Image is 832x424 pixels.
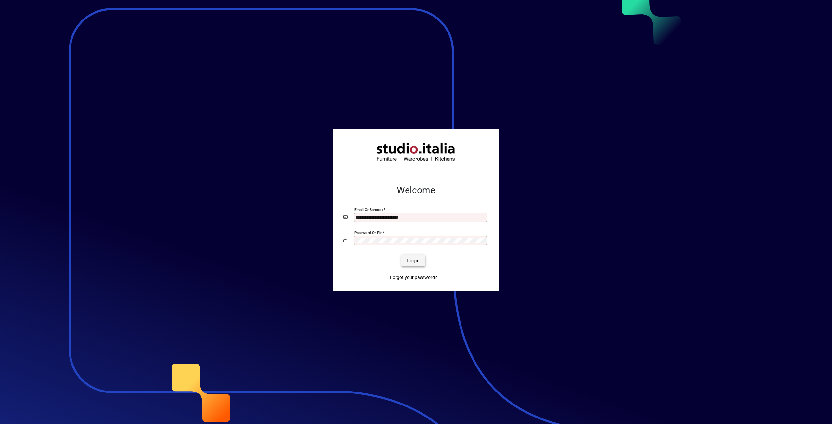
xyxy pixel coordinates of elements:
[354,207,383,212] mat-label: Email or Barcode
[343,185,489,196] h2: Welcome
[354,230,382,235] mat-label: Password or Pin
[387,272,440,283] a: Forgot your password?
[401,255,425,266] button: Login
[407,257,420,264] span: Login
[390,274,437,281] span: Forgot your password?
